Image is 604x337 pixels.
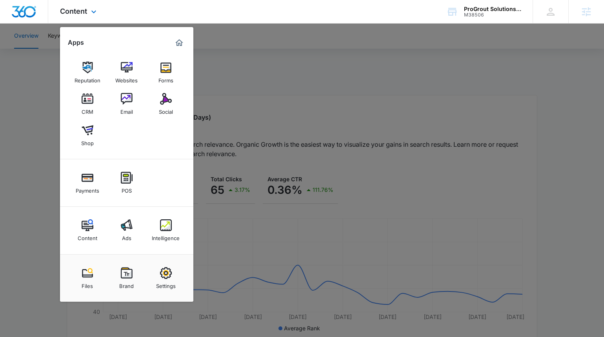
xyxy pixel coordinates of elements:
[82,105,93,115] div: CRM
[119,279,134,289] div: Brand
[73,58,102,87] a: Reputation
[112,58,142,87] a: Websites
[122,231,131,241] div: Ads
[115,73,138,84] div: Websites
[122,184,132,194] div: POS
[82,279,93,289] div: Files
[151,215,181,245] a: Intelligence
[112,215,142,245] a: Ads
[159,105,173,115] div: Social
[151,58,181,87] a: Forms
[173,36,186,49] a: Marketing 360® Dashboard
[158,73,173,84] div: Forms
[78,231,97,241] div: Content
[75,73,100,84] div: Reputation
[73,168,102,198] a: Payments
[76,184,99,194] div: Payments
[464,6,521,12] div: account name
[73,89,102,119] a: CRM
[152,231,180,241] div: Intelligence
[73,215,102,245] a: Content
[73,263,102,293] a: Files
[156,279,176,289] div: Settings
[112,263,142,293] a: Brand
[151,263,181,293] a: Settings
[151,89,181,119] a: Social
[81,136,94,146] div: Shop
[68,39,84,46] h2: Apps
[112,89,142,119] a: Email
[73,120,102,150] a: Shop
[120,105,133,115] div: Email
[464,12,521,18] div: account id
[60,7,87,15] span: Content
[112,168,142,198] a: POS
